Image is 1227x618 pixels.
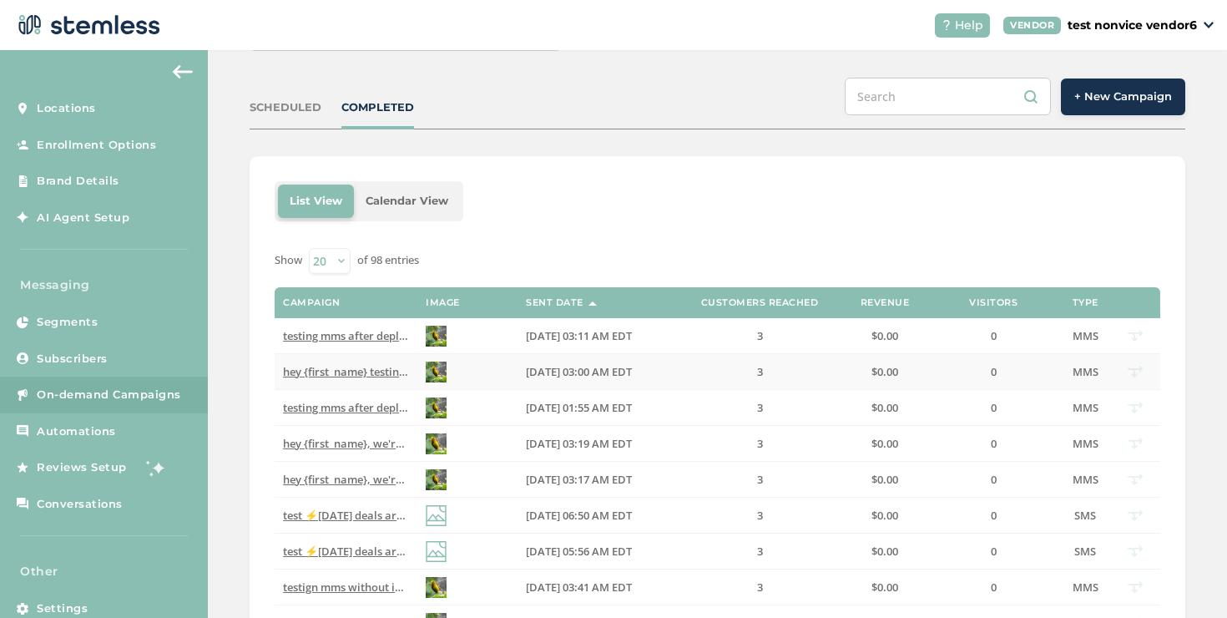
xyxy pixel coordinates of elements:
[526,473,668,487] label: 08/18/2025 03:17 AM EDT
[37,210,129,226] span: AI Agent Setup
[684,329,835,343] label: 3
[757,436,763,451] span: 3
[283,297,340,308] label: Campaign
[426,297,460,308] label: Image
[851,545,918,559] label: $0.00
[526,580,632,595] span: [DATE] 03:41 AM EDT
[526,437,668,451] label: 08/25/2025 03:19 AM EDT
[1073,328,1098,343] span: MMS
[1073,472,1098,487] span: MMS
[526,365,668,379] label: 09/15/2025 03:00 AM EDT
[13,8,160,42] img: logo-dark-0685b13c.svg
[275,252,302,269] label: Show
[991,400,997,415] span: 0
[37,496,123,513] span: Conversations
[871,328,898,343] span: $0.00
[526,297,583,308] label: Sent Date
[526,545,668,559] label: 08/04/2025 05:56 AM EDT
[871,364,898,379] span: $0.00
[283,364,629,379] span: hey {first_name} testing mms after deployment Reply END to cancel
[526,436,632,451] span: [DATE] 03:19 AM EDT
[851,473,918,487] label: $0.00
[1073,400,1098,415] span: MMS
[684,401,835,415] label: 3
[1204,22,1214,28] img: icon_down-arrow-small-66adaf34.svg
[991,328,997,343] span: 0
[935,365,1052,379] label: 0
[278,185,354,218] li: List View
[969,297,1017,308] label: Visitors
[283,365,409,379] label: hey {first_name} testing mms after deployment Reply END to cancel
[701,297,819,308] label: Customers Reached
[845,78,1051,115] input: Search
[426,505,447,526] img: icon-img-d887fa0c.svg
[991,436,997,451] span: 0
[1003,17,1061,34] div: VENDOR
[757,328,763,343] span: 3
[283,580,409,595] label: testign mms without image after deployment Reply END to cancel
[871,580,898,595] span: $0.00
[526,580,668,595] label: 08/04/2025 03:41 AM EDT
[935,580,1052,595] label: 0
[357,252,419,269] label: of 98 entries
[37,100,96,117] span: Locations
[1068,509,1102,523] label: SMS
[684,473,835,487] label: 3
[991,580,997,595] span: 0
[283,508,531,523] span: test ⚡[DATE] deals are live! Reply END to cancel
[851,437,918,451] label: $0.00
[283,400,620,415] span: testing mms after deployment from non-voce Reply END to cancel
[37,173,119,190] span: Brand Details
[1144,538,1227,618] iframe: Chat Widget
[588,301,597,306] img: icon-sort-1e1d7615.svg
[1068,545,1102,559] label: SMS
[526,329,668,343] label: 09/29/2025 03:11 AM EDT
[283,328,543,343] span: testing mms after deployment Reply END to cancel
[871,400,898,415] span: $0.00
[935,401,1052,415] label: 0
[1073,297,1098,308] label: Type
[37,137,156,154] span: Enrollment Options
[283,544,531,559] span: test ⚡[DATE] deals are live! Reply END to cancel
[851,509,918,523] label: $0.00
[942,20,952,30] img: icon-help-white-03924b79.svg
[1073,364,1098,379] span: MMS
[871,436,898,451] span: $0.00
[1068,401,1102,415] label: MMS
[955,17,983,34] span: Help
[283,436,792,451] span: hey {first_name}, we're testing MMS campaign from non-vice after deployment Reply END to cancel
[991,472,997,487] span: 0
[283,437,409,451] label: hey {first_name}, we're testing MMS campaign from non-vice after deployment Reply END to cancel
[991,544,997,559] span: 0
[1074,544,1096,559] span: SMS
[935,545,1052,559] label: 0
[250,99,321,116] div: SCHEDULED
[1068,473,1102,487] label: MMS
[283,545,409,559] label: test ⚡Friday the 13th deals are live! Reply END to cancel
[283,401,409,415] label: testing mms after deployment from non-voce Reply END to cancel
[37,423,116,440] span: Automations
[283,580,620,595] span: testign mms without image after deployment Reply END to cancel
[526,509,668,523] label: 08/04/2025 06:50 AM EDT
[283,509,409,523] label: test ⚡Friday the 13th deals are live! Reply END to cancel
[426,398,447,418] img: RinyFnsn01v1fIU4AF3ofys6YGPV3P5.jpg
[526,401,668,415] label: 09/08/2025 01:55 AM EDT
[757,472,763,487] span: 3
[684,437,835,451] label: 3
[1068,437,1102,451] label: MMS
[851,580,918,595] label: $0.00
[37,387,181,403] span: On-demand Campaigns
[935,473,1052,487] label: 0
[526,472,632,487] span: [DATE] 03:17 AM EDT
[935,437,1052,451] label: 0
[757,544,763,559] span: 3
[37,314,98,331] span: Segments
[283,329,409,343] label: testing mms after deployment Reply END to cancel
[935,509,1052,523] label: 0
[871,544,898,559] span: $0.00
[426,326,447,347] img: OD66ozfNDrcXHZ2e3tYS0gLeoGTYFW9z25F3kj.jpg
[851,365,918,379] label: $0.00
[283,473,409,487] label: hey {first_name}, we're testing mms after deployment Reply END to cancel
[757,508,763,523] span: 3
